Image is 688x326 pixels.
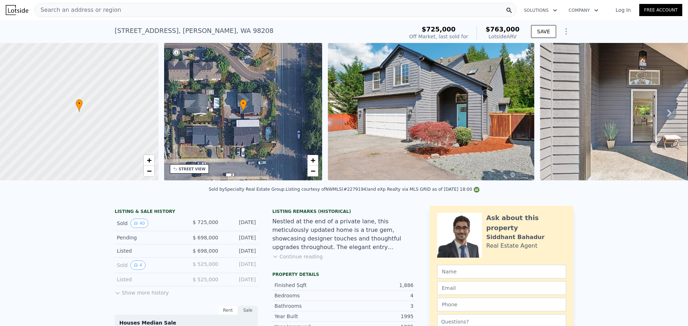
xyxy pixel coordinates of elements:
[639,4,682,16] a: Free Account
[274,302,344,310] div: Bathrooms
[328,43,534,180] img: Sale: 127786229 Parcel: 103518907
[486,242,537,250] div: Real Estate Agent
[486,25,520,33] span: $763,000
[531,25,556,38] button: SAVE
[115,286,169,296] button: Show more history
[486,233,545,242] div: Siddhant Bahadur
[193,235,218,240] span: $ 698,000
[474,187,479,193] img: NWMLS Logo
[272,217,416,252] div: Nestled at the end of a private lane, this meticulously updated home is a true gem, showcasing de...
[193,261,218,267] span: $ 525,000
[115,209,258,216] div: LISTING & SALE HISTORY
[76,99,83,112] div: •
[486,213,566,233] div: Ask about this property
[117,247,181,254] div: Listed
[144,155,154,166] a: Zoom in
[311,166,315,175] span: −
[117,261,181,270] div: Sold
[307,166,318,176] a: Zoom out
[224,247,256,254] div: [DATE]
[209,187,286,192] div: Sold by Specialty Real Estate Group .
[272,209,416,214] div: Listing Remarks (Historical)
[409,33,468,40] div: Off Market, last sold for
[274,282,344,289] div: Finished Sqft
[224,276,256,283] div: [DATE]
[272,272,416,277] div: Property details
[224,234,256,241] div: [DATE]
[344,313,414,320] div: 1995
[147,166,151,175] span: −
[559,24,573,39] button: Show Options
[117,276,181,283] div: Listed
[272,253,323,260] button: Continue reading
[117,234,181,241] div: Pending
[344,292,414,299] div: 4
[238,306,258,315] div: Sale
[117,219,181,228] div: Sold
[76,100,83,107] span: •
[307,155,318,166] a: Zoom in
[563,4,604,17] button: Company
[344,302,414,310] div: 3
[240,99,247,112] div: •
[437,265,566,278] input: Name
[518,4,563,17] button: Solutions
[6,5,28,15] img: Lotside
[115,26,273,36] div: [STREET_ADDRESS] , [PERSON_NAME] , WA 98208
[486,33,520,40] div: Lotside ARV
[193,277,218,282] span: $ 525,000
[218,306,238,315] div: Rent
[224,219,256,228] div: [DATE]
[286,187,479,192] div: Listing courtesy of NWMLS (#2279194) and eXp Realty via MLS GRID as of [DATE] 18:00
[344,282,414,289] div: 1,886
[193,248,218,254] span: $ 698,000
[179,166,206,172] div: STREET VIEW
[35,6,121,14] span: Search an address or region
[422,25,456,33] span: $725,000
[437,281,566,295] input: Email
[311,156,315,165] span: +
[274,292,344,299] div: Bedrooms
[607,6,639,14] a: Log In
[240,100,247,107] span: •
[437,298,566,311] input: Phone
[144,166,154,176] a: Zoom out
[193,219,218,225] span: $ 725,000
[130,261,145,270] button: View historical data
[274,313,344,320] div: Year Built
[224,261,256,270] div: [DATE]
[147,156,151,165] span: +
[130,219,148,228] button: View historical data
